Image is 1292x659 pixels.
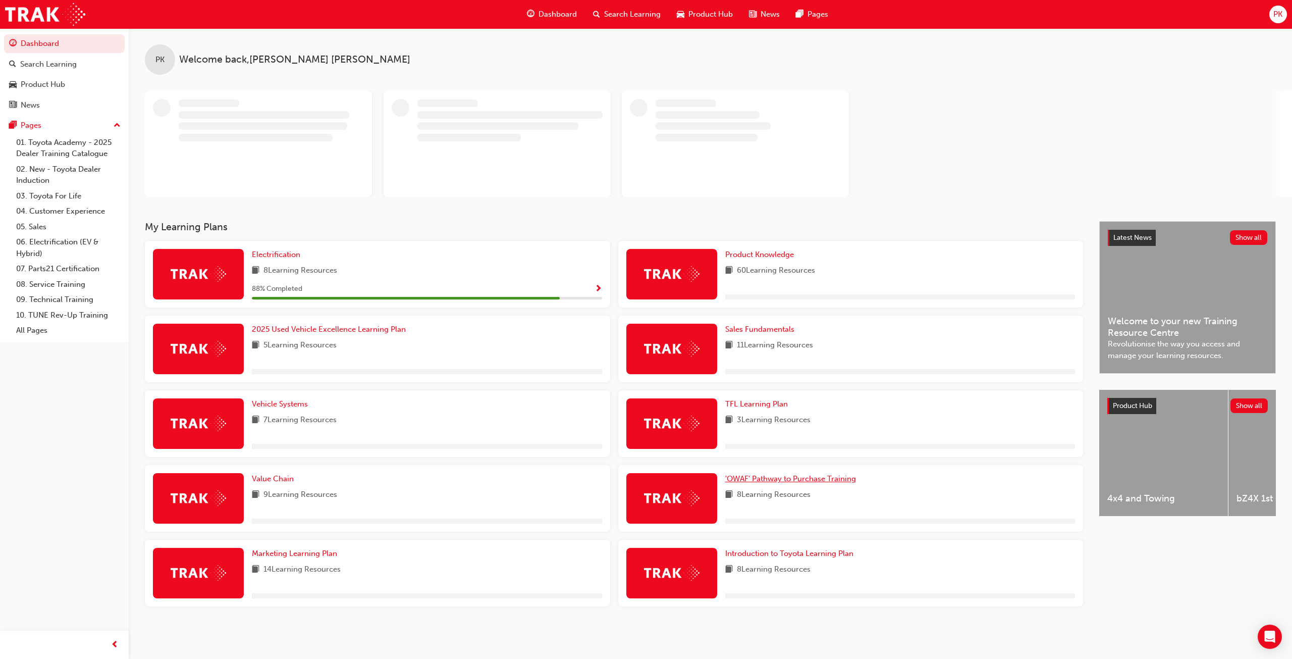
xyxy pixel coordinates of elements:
[21,120,41,131] div: Pages
[263,564,341,576] span: 14 Learning Resources
[669,4,741,25] a: car-iconProduct Hub
[1273,9,1282,20] span: PK
[12,234,125,261] a: 06. Electrification (EV & Hybrid)
[4,55,125,74] a: Search Learning
[1108,338,1267,361] span: Revolutionise the way you access and manage your learning resources.
[1258,625,1282,649] div: Open Intercom Messenger
[737,265,815,277] span: 60 Learning Resources
[4,116,125,135] button: Pages
[263,414,337,427] span: 7 Learning Resources
[539,9,577,20] span: Dashboard
[252,564,259,576] span: book-icon
[585,4,669,25] a: search-iconSearch Learning
[9,121,17,130] span: pages-icon
[4,96,125,115] a: News
[155,54,165,66] span: PK
[725,339,733,352] span: book-icon
[725,548,857,560] a: Introduction to Toyota Learning Plan
[20,59,77,70] div: Search Learning
[644,341,699,357] img: Trak
[796,8,803,21] span: pages-icon
[12,323,125,338] a: All Pages
[252,489,259,501] span: book-icon
[252,283,302,295] span: 88 % Completed
[12,292,125,308] a: 09. Technical Training
[741,4,788,25] a: news-iconNews
[12,188,125,204] a: 03. Toyota For Life
[807,9,828,20] span: Pages
[595,283,602,295] button: Show Progress
[644,490,699,506] img: Trak
[252,548,341,560] a: Marketing Learning Plan
[252,249,304,261] a: Electrification
[749,8,757,21] span: news-icon
[1108,316,1267,338] span: Welcome to your new Training Resource Centre
[725,398,792,410] a: TFL Learning Plan
[9,101,17,110] span: news-icon
[9,80,17,89] span: car-icon
[252,414,259,427] span: book-icon
[12,219,125,235] a: 05. Sales
[1107,493,1220,504] span: 4x4 and Towing
[677,8,684,21] span: car-icon
[114,119,121,132] span: up-icon
[263,489,337,501] span: 9 Learning Resources
[644,416,699,431] img: Trak
[1269,6,1287,23] button: PK
[725,399,788,409] span: TFL Learning Plan
[12,204,125,219] a: 04. Customer Experience
[1230,398,1268,413] button: Show all
[252,398,312,410] a: Vehicle Systems
[252,339,259,352] span: book-icon
[1099,221,1276,374] a: Latest NewsShow allWelcome to your new Training Resource CentreRevolutionise the way you access a...
[111,639,119,651] span: prev-icon
[21,99,40,111] div: News
[12,261,125,277] a: 07. Parts21 Certification
[725,250,794,259] span: Product Knowledge
[737,414,811,427] span: 3 Learning Resources
[1113,401,1152,410] span: Product Hub
[4,34,125,53] a: Dashboard
[252,250,300,259] span: Electrification
[527,8,534,21] span: guage-icon
[252,399,308,409] span: Vehicle Systems
[252,473,298,485] a: Value Chain
[4,32,125,116] button: DashboardSearch LearningProduct HubNews
[179,54,410,66] span: Welcome back , [PERSON_NAME] [PERSON_NAME]
[725,265,733,277] span: book-icon
[725,249,798,261] a: Product Knowledge
[788,4,836,25] a: pages-iconPages
[737,564,811,576] span: 8 Learning Resources
[644,266,699,282] img: Trak
[725,325,794,334] span: Sales Fundamentals
[725,324,798,335] a: Sales Fundamentals
[725,549,853,558] span: Introduction to Toyota Learning Plan
[1113,233,1152,242] span: Latest News
[263,265,337,277] span: 8 Learning Resources
[737,339,813,352] span: 11 Learning Resources
[725,489,733,501] span: book-icon
[519,4,585,25] a: guage-iconDashboard
[725,564,733,576] span: book-icon
[9,60,16,69] span: search-icon
[263,339,337,352] span: 5 Learning Resources
[1099,390,1228,516] a: 4x4 and Towing
[252,474,294,483] span: Value Chain
[725,414,733,427] span: book-icon
[1230,230,1268,245] button: Show all
[145,221,1083,233] h3: My Learning Plans
[593,8,600,21] span: search-icon
[725,473,860,485] a: 'OWAF' Pathway to Purchase Training
[1108,230,1267,246] a: Latest NewsShow all
[12,162,125,188] a: 02. New - Toyota Dealer Induction
[5,3,85,26] img: Trak
[252,324,410,335] a: 2025 Used Vehicle Excellence Learning Plan
[12,135,125,162] a: 01. Toyota Academy - 2025 Dealer Training Catalogue
[4,75,125,94] a: Product Hub
[252,265,259,277] span: book-icon
[644,565,699,581] img: Trak
[604,9,661,20] span: Search Learning
[252,549,337,558] span: Marketing Learning Plan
